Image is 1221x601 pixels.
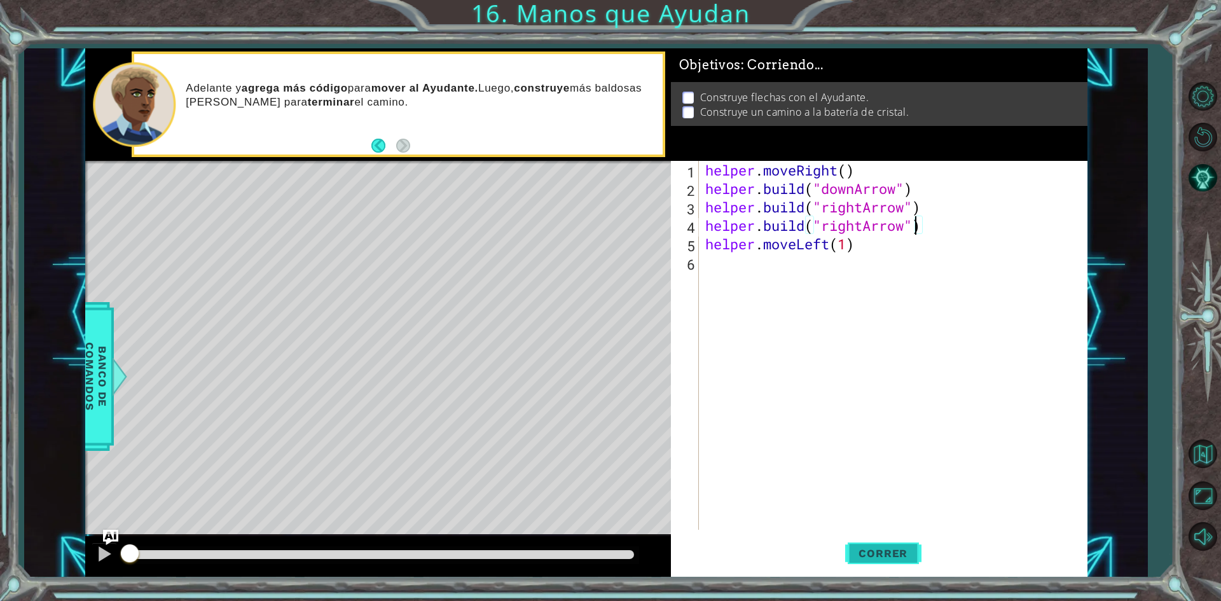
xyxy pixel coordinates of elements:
button: Ask AI [103,530,118,545]
button: Shift+Enter: Ejecutar código actual. [845,533,921,574]
button: Volver al Mapa [1184,436,1221,473]
div: 1 [673,163,699,181]
span: Banco de comandos [79,310,113,442]
button: Next [396,139,410,153]
p: Adelante y para Luego, más baldosas [PERSON_NAME] para el camino. [186,81,653,109]
div: 2 [673,181,699,200]
p: Construye un camino a la batería de cristal. [700,105,909,119]
button: Ctrl + P: Pause [92,542,117,569]
span: Objetivos [679,57,824,73]
span: : Corriendo... [741,57,824,73]
strong: construye [514,82,570,94]
button: Maximizar Navegador [1184,478,1221,515]
div: 4 [673,218,699,237]
p: Construye flechas con el Ayudante. [700,90,869,104]
button: Reiniciar nivel [1184,119,1221,156]
a: Volver al Mapa [1184,434,1221,476]
div: Level Map [85,161,673,535]
div: 3 [673,200,699,218]
div: 5 [673,237,699,255]
div: 6 [673,255,699,273]
button: Silencio [1184,518,1221,555]
strong: mover al Ayudante. [371,82,478,94]
span: Correr [846,547,920,560]
strong: terminar [308,96,355,108]
button: Pista AI [1184,160,1221,197]
button: Opciones del Nivel [1184,78,1221,115]
button: Back [371,139,396,153]
strong: agrega más código [242,82,348,94]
